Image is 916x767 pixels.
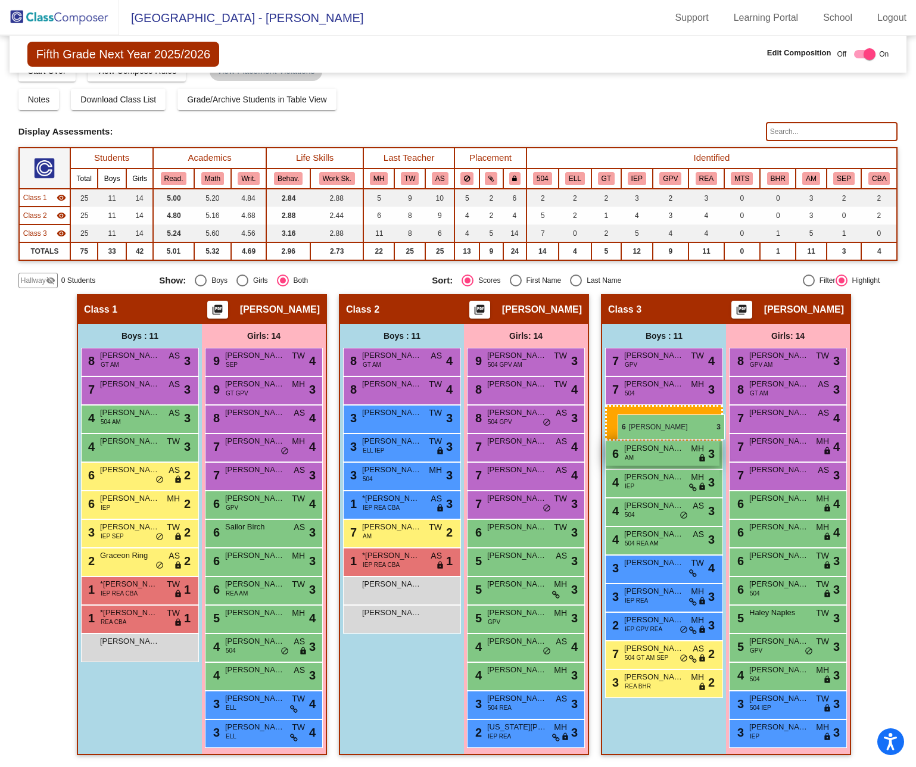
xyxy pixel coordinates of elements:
[169,378,180,391] span: AS
[609,354,619,367] span: 7
[432,172,448,185] button: AS
[708,381,715,398] span: 3
[446,409,453,427] span: 3
[827,189,862,207] td: 2
[487,350,547,361] span: [PERSON_NAME] [PERSON_NAME]
[85,411,95,425] span: 4
[454,225,479,242] td: 4
[309,438,316,456] span: 4
[571,352,578,370] span: 3
[760,225,796,242] td: 1
[167,435,180,448] span: TW
[628,172,646,185] button: IEP
[363,242,394,260] td: 22
[827,169,862,189] th: Speech Language IEP
[70,207,98,225] td: 25
[767,172,789,185] button: BHR
[346,304,379,316] span: Class 2
[425,189,454,207] td: 10
[266,242,310,260] td: 2.96
[23,228,47,239] span: Class 3
[153,225,194,242] td: 5.24
[454,242,479,260] td: 13
[70,148,153,169] th: Students
[202,324,326,348] div: Girls: 14
[764,304,844,316] span: [PERSON_NAME]
[201,172,224,185] button: Math
[370,172,388,185] button: MH
[479,225,503,242] td: 5
[602,324,726,348] div: Boys : 11
[70,189,98,207] td: 25
[848,275,880,286] div: Highlight
[289,275,309,286] div: Both
[18,89,60,110] button: Notes
[653,169,688,189] th: Good Parent Volunteer
[454,169,479,189] th: Keep away students
[153,242,194,260] td: 5.01
[559,189,591,207] td: 2
[57,193,66,202] mat-icon: visibility
[210,354,220,367] span: 9
[184,438,191,456] span: 3
[837,49,846,60] span: Off
[161,172,187,185] button: Read.
[310,242,363,260] td: 2.73
[796,242,826,260] td: 11
[543,418,551,428] span: do_not_disturb_alt
[750,360,772,369] span: GPV AM
[429,378,442,391] span: TW
[691,378,704,391] span: MH
[207,275,228,286] div: Boys
[347,354,357,367] span: 8
[362,378,422,390] span: [PERSON_NAME]
[734,411,744,425] span: 7
[526,207,559,225] td: 5
[310,207,363,225] td: 2.44
[240,304,320,316] span: [PERSON_NAME]
[624,378,684,390] span: [PERSON_NAME]
[479,242,503,260] td: 9
[487,435,547,447] span: [PERSON_NAME]
[98,242,126,260] td: 33
[292,435,305,448] span: MH
[565,172,585,185] button: ELL
[169,407,180,419] span: AS
[760,189,796,207] td: 0
[347,383,357,396] span: 8
[827,242,862,260] td: 3
[473,275,500,286] div: Scores
[814,8,862,27] a: School
[688,225,724,242] td: 4
[503,169,526,189] th: Keep with teacher
[57,229,66,238] mat-icon: visibility
[225,350,285,361] span: [PERSON_NAME]
[101,360,119,369] span: GT AM
[363,189,394,207] td: 5
[503,242,526,260] td: 24
[731,301,752,319] button: Print Students Details
[621,225,653,242] td: 5
[80,95,156,104] span: Download Class List
[194,242,231,260] td: 5.32
[688,207,724,225] td: 4
[310,225,363,242] td: 2.88
[61,275,95,286] span: 0 Students
[363,169,394,189] th: Melissa Hartman
[833,409,840,427] span: 4
[19,207,70,225] td: Chris Gerken - No Class Name
[724,189,760,207] td: 0
[126,207,153,225] td: 14
[98,207,126,225] td: 11
[100,435,160,447] span: [PERSON_NAME]
[100,378,160,390] span: [PERSON_NAME]
[446,438,453,456] span: 3
[225,407,285,419] span: [PERSON_NAME]
[310,189,363,207] td: 2.88
[210,411,220,425] span: 8
[472,383,482,396] span: 8
[827,225,862,242] td: 1
[666,8,718,27] a: Support
[394,189,425,207] td: 9
[425,169,454,189] th: Alison Schnitzler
